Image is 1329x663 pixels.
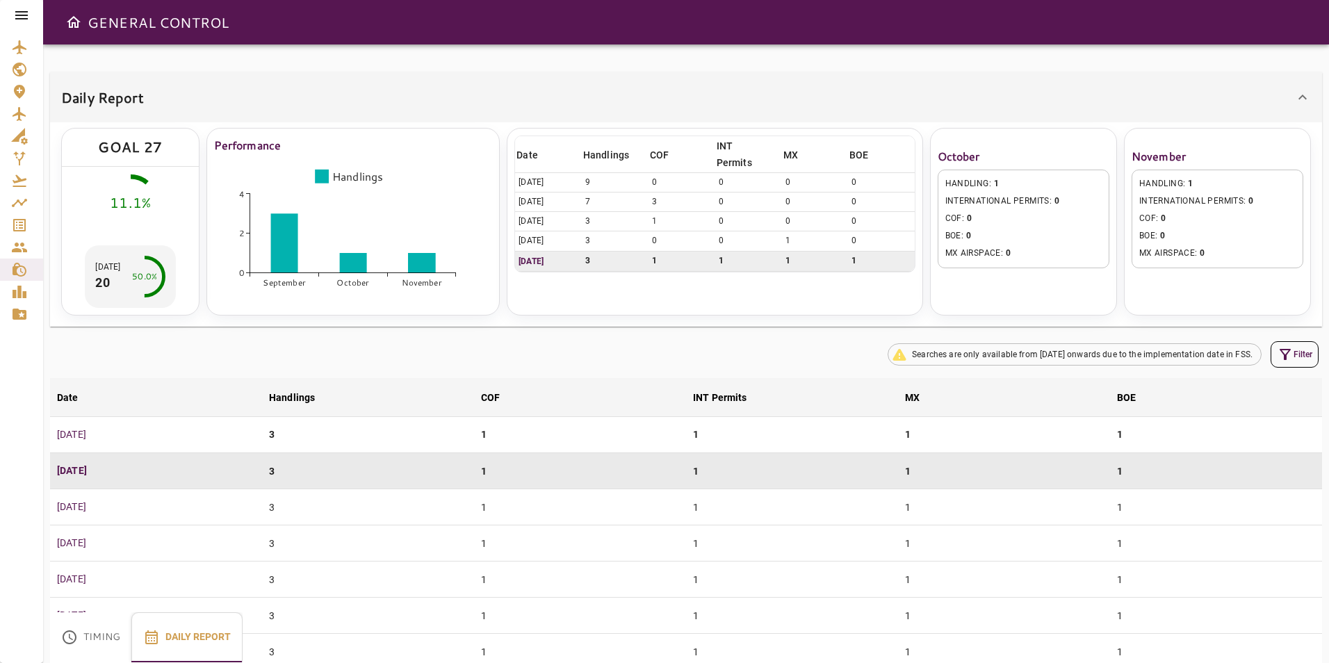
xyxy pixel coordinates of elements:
[583,147,629,163] div: Handlings
[132,270,157,283] div: 50.0%
[1160,231,1165,240] span: 0
[1139,195,1296,208] span: INTERNATIONAL PERMITS :
[905,427,911,442] p: 1
[898,525,1110,562] td: 1
[516,147,538,163] div: Date
[693,427,699,442] p: 1
[994,179,999,188] span: 1
[945,195,1102,208] span: INTERNATIONAL PERMITS :
[1110,562,1322,598] td: 1
[262,489,474,525] td: 3
[515,193,582,212] td: [DATE]
[848,212,915,231] td: 0
[583,147,647,163] span: Handlings
[50,72,1322,122] div: Daily Report
[1188,179,1193,188] span: 1
[715,231,782,251] td: 0
[131,612,243,662] button: Daily Report
[686,525,898,562] td: 1
[905,389,938,406] span: MX
[60,8,88,36] button: Open drawer
[1110,598,1322,634] td: 1
[95,261,120,273] p: [DATE]
[715,173,782,193] td: 0
[57,608,255,623] p: [DATE]
[57,427,255,442] p: [DATE]
[945,177,1102,191] span: HANDLING :
[898,453,1110,489] td: 1
[239,267,245,279] tspan: 0
[61,86,144,108] h6: Daily Report
[1132,147,1303,166] h6: November
[782,193,848,212] td: 0
[782,173,848,193] td: 0
[481,427,487,442] p: 1
[57,500,255,514] p: [DATE]
[239,188,245,199] tspan: 4
[650,147,687,163] span: COF
[262,525,474,562] td: 3
[515,231,582,251] td: [DATE]
[1161,213,1166,223] span: 0
[649,212,715,231] td: 1
[57,536,255,550] p: [DATE]
[966,231,971,240] span: 0
[95,273,120,292] p: 20
[1139,247,1296,261] span: MX AIRSPACE :
[269,427,275,442] p: 3
[516,147,556,163] span: Date
[269,389,315,406] div: Handlings
[1271,341,1319,368] button: Filter
[1054,196,1059,206] span: 0
[1139,212,1296,226] span: COF :
[1248,196,1253,206] span: 0
[1006,248,1011,258] span: 0
[110,192,151,213] div: 11.1%
[88,11,229,33] h6: GENERAL CONTROL
[715,212,782,231] td: 0
[582,193,649,212] td: 7
[402,277,442,289] tspan: November
[262,598,474,634] td: 3
[686,489,898,525] td: 1
[686,453,898,489] td: 1
[783,147,798,163] div: MX
[1110,525,1322,562] td: 1
[945,247,1102,261] span: MX AIRSPACE :
[693,389,765,406] span: INT Permits
[50,122,1322,327] div: Daily Report
[945,212,1102,226] span: COF :
[474,489,686,525] td: 1
[686,562,898,598] td: 1
[693,389,747,406] div: INT Permits
[214,136,492,155] h6: Performance
[848,251,915,271] td: 1
[905,389,920,406] div: MX
[898,598,1110,634] td: 1
[239,227,245,239] tspan: 2
[686,598,898,634] td: 1
[1117,389,1136,406] div: BOE
[474,525,686,562] td: 1
[474,453,686,489] td: 1
[715,193,782,212] td: 0
[649,173,715,193] td: 0
[474,562,686,598] td: 1
[262,453,474,489] td: 3
[57,389,97,406] span: Date
[57,572,255,587] p: [DATE]
[945,229,1102,243] span: BOE :
[649,251,715,271] td: 1
[582,212,649,231] td: 3
[332,169,383,184] tspan: Handlings
[1117,389,1154,406] span: BOE
[582,251,649,271] td: 3
[782,212,848,231] td: 0
[1200,248,1205,258] span: 0
[50,612,131,662] button: Timing
[898,489,1110,525] td: 1
[1117,427,1123,442] p: 1
[715,251,782,271] td: 1
[717,138,781,171] span: INT Permits
[848,231,915,251] td: 0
